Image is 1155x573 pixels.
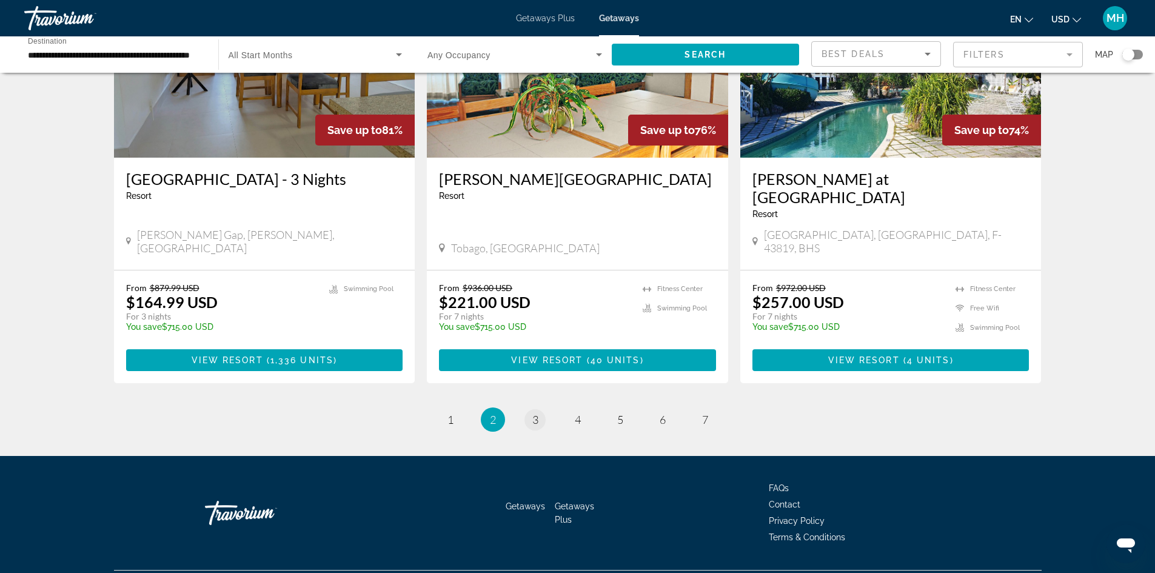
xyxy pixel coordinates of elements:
button: View Resort(4 units) [752,349,1029,371]
p: $715.00 USD [439,322,631,332]
span: 40 units [591,355,640,365]
span: Any Occupancy [427,50,490,60]
span: All Start Months [229,50,293,60]
span: 7 [702,413,708,426]
span: ( ) [900,355,954,365]
mat-select: Sort by [822,47,931,61]
button: View Resort(1,336 units) [126,349,403,371]
span: Save up to [327,124,382,136]
span: USD [1051,15,1070,24]
nav: Pagination [114,407,1042,432]
span: You save [126,322,162,332]
span: Save up to [640,124,695,136]
span: Fitness Center [970,285,1016,293]
span: From [752,283,773,293]
span: Swimming Pool [344,285,393,293]
a: Contact [769,500,800,509]
span: View Resort [828,355,900,365]
span: 3 [532,413,538,426]
button: Filter [953,41,1083,68]
a: Travorium [24,2,146,34]
button: View Resort(40 units) [439,349,716,371]
span: Resort [126,191,152,201]
span: $972.00 USD [776,283,826,293]
span: ( ) [263,355,337,365]
span: $936.00 USD [463,283,512,293]
a: [GEOGRAPHIC_DATA] - 3 Nights [126,170,403,188]
button: Search [612,44,800,65]
span: 4 units [907,355,950,365]
span: 1 [447,413,454,426]
span: Fitness Center [657,285,703,293]
a: [PERSON_NAME][GEOGRAPHIC_DATA] [439,170,716,188]
a: Travorium [205,495,326,531]
p: For 7 nights [439,311,631,322]
span: Tobago, [GEOGRAPHIC_DATA] [451,241,600,255]
span: Save up to [954,124,1009,136]
span: Resort [439,191,464,201]
p: $221.00 USD [439,293,531,311]
p: $715.00 USD [126,322,318,332]
a: Terms & Conditions [769,532,845,542]
p: $715.00 USD [752,322,944,332]
a: Getaways Plus [555,501,594,524]
button: User Menu [1099,5,1131,31]
span: Search [685,50,726,59]
span: [GEOGRAPHIC_DATA], [GEOGRAPHIC_DATA], F-43819, BHS [764,228,1029,255]
p: $164.99 USD [126,293,218,311]
span: You save [439,322,475,332]
span: Map [1095,46,1113,63]
span: MH [1106,12,1124,24]
span: Best Deals [822,49,885,59]
span: View Resort [192,355,263,365]
p: For 7 nights [752,311,944,322]
span: Swimming Pool [657,304,707,312]
span: 6 [660,413,666,426]
span: From [126,283,147,293]
span: View Resort [511,355,583,365]
p: $257.00 USD [752,293,844,311]
span: You save [752,322,788,332]
span: Destination [28,37,67,45]
iframe: Button to launch messaging window [1106,524,1145,563]
span: 4 [575,413,581,426]
a: Privacy Policy [769,516,825,526]
div: 81% [315,115,415,146]
span: Resort [752,209,778,219]
span: From [439,283,460,293]
a: Getaways Plus [516,13,575,23]
button: Change language [1010,10,1033,28]
span: en [1010,15,1022,24]
span: 1,336 units [270,355,333,365]
span: Free Wifi [970,304,999,312]
span: Swimming Pool [970,324,1020,332]
div: 76% [628,115,728,146]
span: [PERSON_NAME] Gap, [PERSON_NAME], [GEOGRAPHIC_DATA] [137,228,403,255]
button: Change currency [1051,10,1081,28]
a: FAQs [769,483,789,493]
p: For 3 nights [126,311,318,322]
div: 74% [942,115,1041,146]
a: Getaways [506,501,545,511]
a: Getaways [599,13,639,23]
span: 2 [490,413,496,426]
a: [PERSON_NAME] at [GEOGRAPHIC_DATA] [752,170,1029,206]
span: $879.99 USD [150,283,199,293]
span: ( ) [583,355,643,365]
span: 5 [617,413,623,426]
